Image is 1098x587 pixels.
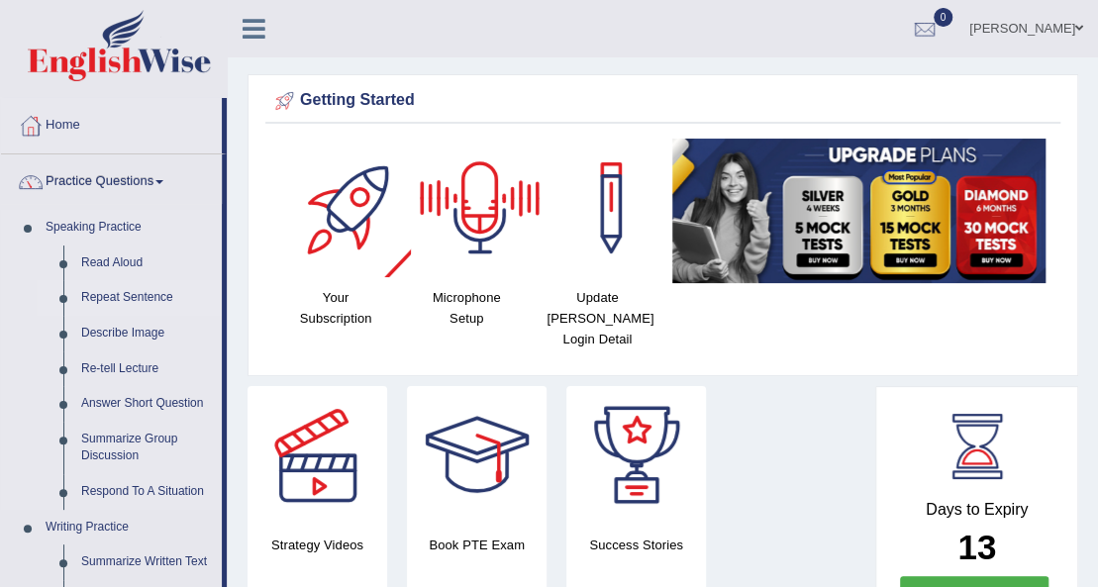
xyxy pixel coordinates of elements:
a: Describe Image [72,316,222,351]
a: Writing Practice [37,510,222,545]
h4: Success Stories [566,535,706,555]
h4: Your Subscription [280,287,391,329]
a: Home [1,98,222,147]
h4: Strategy Videos [248,535,387,555]
a: Summarize Written Text [72,544,222,580]
a: Practice Questions [1,154,222,204]
div: Getting Started [270,86,1055,116]
h4: Microphone Setup [411,287,522,329]
h4: Update [PERSON_NAME] Login Detail [542,287,652,349]
a: Answer Short Question [72,386,222,422]
b: 13 [957,528,996,566]
a: Re-tell Lecture [72,351,222,387]
a: Repeat Sentence [72,280,222,316]
a: Respond To A Situation [72,474,222,510]
h4: Book PTE Exam [407,535,547,555]
img: small5.jpg [672,139,1046,283]
h4: Days to Expiry [898,501,1055,519]
a: Speaking Practice [37,210,222,245]
span: 0 [934,8,953,27]
a: Read Aloud [72,245,222,281]
a: Summarize Group Discussion [72,422,222,474]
